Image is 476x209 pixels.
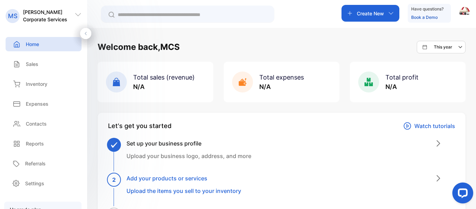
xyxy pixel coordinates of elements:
[8,12,17,21] p: MS
[126,174,241,182] h3: Add your products or services
[259,82,304,91] p: N/A
[411,15,438,20] a: Book a Demo
[26,80,47,88] p: Inventory
[459,7,470,17] img: avatar
[341,5,399,22] button: Create New
[411,6,444,13] p: Have questions?
[26,120,47,127] p: Contacts
[414,122,455,130] p: Watch tutorials
[357,10,384,17] p: Create New
[112,176,116,184] span: 2
[108,121,171,131] div: Let's get you started
[26,60,38,68] p: Sales
[403,121,455,131] a: Watch tutorials
[126,152,251,160] p: Upload your business logo, address, and more
[23,8,75,23] p: [PERSON_NAME] Corporate Services
[26,140,44,147] p: Reports
[126,187,241,195] p: Upload the items you sell to your inventory
[26,100,48,107] p: Expenses
[459,5,470,22] button: avatar
[126,139,251,148] h3: Set up your business profile
[98,41,180,53] h1: Welcome back, MCS
[385,82,419,91] p: N/A
[259,74,304,81] span: Total expenses
[133,82,195,91] p: N/A
[133,74,195,81] span: Total sales (revenue)
[434,44,452,50] p: This year
[447,180,476,209] iframe: LiveChat chat widget
[385,74,419,81] span: Total profit
[25,160,46,167] p: Referrals
[417,41,466,53] button: This year
[25,180,44,187] p: Settings
[26,40,39,48] p: Home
